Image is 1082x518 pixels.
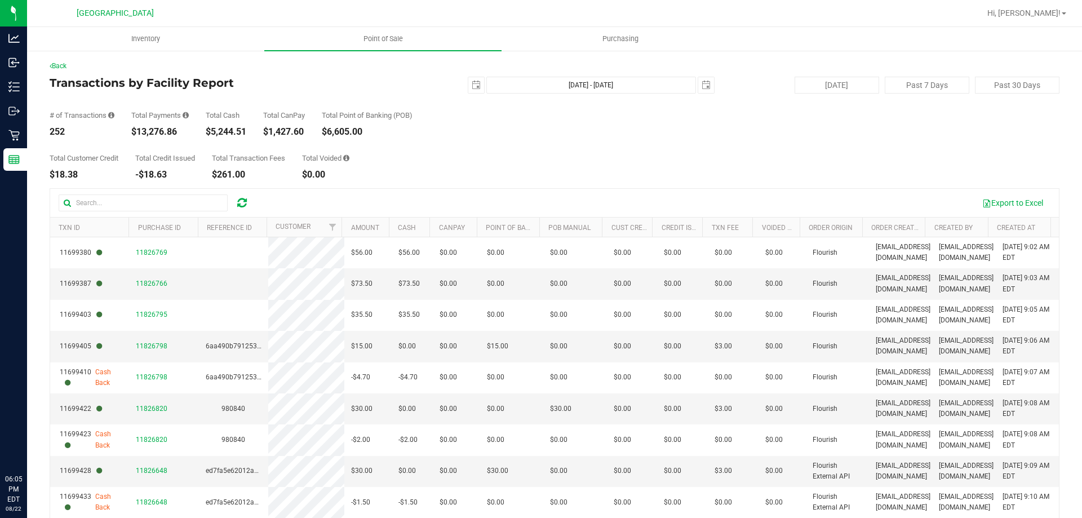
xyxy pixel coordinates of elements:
span: $30.00 [487,466,508,476]
a: Cust Credit [611,224,653,232]
span: $30.00 [550,404,571,414]
span: $0.00 [550,435,567,445]
span: select [698,77,714,93]
inline-svg: Outbound [8,105,20,117]
span: Flourish [813,341,837,352]
span: 11826820 [136,405,167,413]
span: Flourish External API [813,492,862,513]
span: $0.00 [664,278,681,289]
span: $0.00 [440,278,457,289]
span: -$1.50 [398,497,418,508]
span: [EMAIL_ADDRESS][DOMAIN_NAME] [876,273,930,294]
span: 11699428 [60,466,102,476]
span: $0.00 [765,435,783,445]
span: $0.00 [440,497,457,508]
button: Past 30 Days [975,77,1059,94]
span: $0.00 [440,404,457,414]
span: 11826798 [136,342,167,350]
span: [EMAIL_ADDRESS][DOMAIN_NAME] [939,335,994,357]
span: Inventory [116,34,175,44]
a: Amount [351,224,379,232]
span: [DATE] 9:07 AM EDT [1003,367,1052,388]
span: $0.00 [765,278,783,289]
a: Point of Sale [264,27,502,51]
span: 11826766 [136,280,167,287]
a: Purchase ID [138,224,181,232]
a: Cash [398,224,416,232]
span: $0.00 [550,309,567,320]
a: Created At [997,224,1035,232]
span: 11826820 [136,436,167,444]
span: $30.00 [351,466,373,476]
span: Flourish [813,372,837,383]
div: $0.00 [302,170,349,179]
iframe: Resource center [11,428,45,462]
span: $0.00 [550,278,567,289]
span: [EMAIL_ADDRESS][DOMAIN_NAME] [876,461,930,482]
span: Flourish [813,404,837,414]
span: $0.00 [440,309,457,320]
span: -$2.00 [398,435,418,445]
span: [DATE] 9:05 AM EDT [1003,304,1052,326]
span: $0.00 [487,404,504,414]
span: $0.00 [487,309,504,320]
span: 11826648 [136,467,167,475]
div: Total Cash [206,112,246,119]
span: $0.00 [614,404,631,414]
span: [EMAIL_ADDRESS][DOMAIN_NAME] [939,367,994,388]
span: $15.00 [487,341,508,352]
span: $0.00 [765,247,783,258]
span: $0.00 [664,497,681,508]
span: 11699380 [60,247,102,258]
span: [EMAIL_ADDRESS][DOMAIN_NAME] [939,398,994,419]
span: $35.50 [351,309,373,320]
span: Flourish [813,309,837,320]
span: Purchasing [587,34,654,44]
div: -$18.63 [135,170,195,179]
a: Back [50,62,66,70]
span: -$4.70 [398,372,418,383]
span: $0.00 [487,247,504,258]
span: $0.00 [550,372,567,383]
span: [GEOGRAPHIC_DATA] [77,8,154,18]
a: Voided Payment [762,224,818,232]
div: $13,276.86 [131,127,189,136]
a: TXN ID [59,224,80,232]
span: $0.00 [715,497,732,508]
span: [EMAIL_ADDRESS][DOMAIN_NAME] [876,429,930,450]
span: [EMAIL_ADDRESS][DOMAIN_NAME] [939,304,994,326]
span: [EMAIL_ADDRESS][DOMAIN_NAME] [876,492,930,513]
span: [DATE] 9:08 AM EDT [1003,398,1052,419]
span: $0.00 [765,497,783,508]
span: Hi, [PERSON_NAME]! [987,8,1061,17]
span: $0.00 [614,497,631,508]
span: $0.00 [487,278,504,289]
span: $0.00 [440,247,457,258]
span: $0.00 [664,466,681,476]
span: $0.00 [664,341,681,352]
div: Total Customer Credit [50,154,118,162]
span: 11699422 [60,404,102,414]
span: $0.00 [487,497,504,508]
p: 08/22 [5,504,22,513]
span: $0.00 [664,404,681,414]
span: 11826798 [136,373,167,381]
i: Count of all successful payment transactions, possibly including voids, refunds, and cash-back fr... [108,112,114,119]
span: $0.00 [614,309,631,320]
span: 11826648 [136,498,167,506]
span: $0.00 [664,309,681,320]
span: $0.00 [398,341,416,352]
span: $0.00 [765,466,783,476]
span: Flourish External API [813,461,862,482]
span: select [468,77,484,93]
span: $0.00 [765,404,783,414]
span: $30.00 [351,404,373,414]
a: Credit Issued [662,224,708,232]
span: $3.00 [715,341,732,352]
span: Flourish [813,247,837,258]
span: [EMAIL_ADDRESS][DOMAIN_NAME] [876,242,930,263]
div: $1,427.60 [263,127,305,136]
span: 11826795 [136,311,167,318]
span: $35.50 [398,309,420,320]
span: 11699403 [60,309,102,320]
